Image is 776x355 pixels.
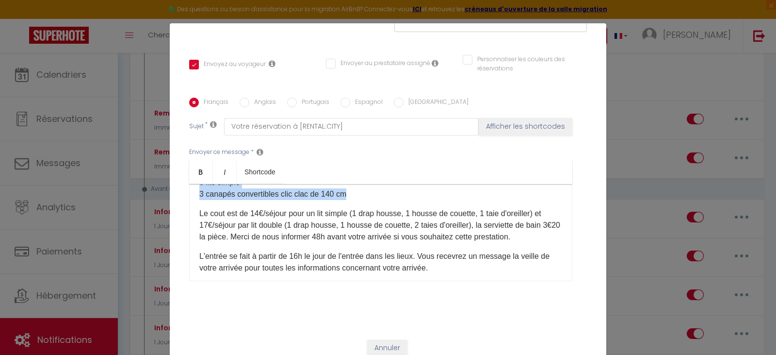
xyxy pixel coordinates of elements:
button: Ouvrir le widget de chat LiveChat [8,4,37,33]
label: Portugais [297,98,329,108]
iframe: Chat [735,311,769,348]
a: Shortcode [237,160,283,184]
div: ​ [189,184,572,281]
a: Bold [189,160,213,184]
button: Afficher les shortcodes [479,118,572,135]
i: Message [257,148,263,156]
label: [GEOGRAPHIC_DATA] [404,98,469,108]
i: Envoyer au voyageur [269,60,275,68]
i: Subject [210,120,217,128]
label: Espagnol [350,98,383,108]
a: Italic [213,160,237,184]
label: Sujet [189,122,204,132]
i: Envoyer au prestataire si il est assigné [432,59,438,67]
label: Envoyer ce message [189,148,249,157]
label: Français [199,98,228,108]
p: L'entrée se fait à partir de 16h le jour de l'entrée dans les lieux. Vous recevrez un message la ... [199,251,562,274]
p: Le cout est de 14€/séjour pour un lit simple (1 drap housse, 1 housse de couette, 1 taie d'oreill... [199,208,562,243]
label: Anglais [249,98,276,108]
